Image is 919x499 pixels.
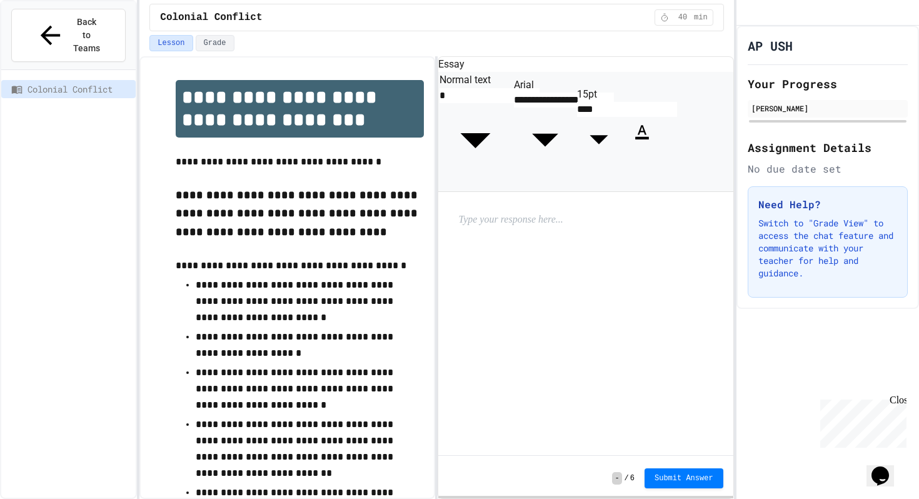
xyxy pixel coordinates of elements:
[645,468,723,488] button: Submit Answer
[625,473,629,483] span: /
[659,129,663,133] button: Numbered List
[751,103,904,114] div: [PERSON_NAME]
[5,5,86,79] div: Chat with us now!Close
[149,35,193,51] button: Lesson
[514,78,576,93] div: Arial
[28,83,131,96] span: Colonial Conflict
[670,129,673,133] button: Align Left
[73,16,102,55] span: Back to Teams
[577,87,621,102] div: 15pt
[748,75,908,93] h2: Your Progress
[748,37,793,54] h1: AP USH
[758,217,897,280] p: Switch to "Grade View" to access the chat feature and communicate with your teacher for help and ...
[689,129,693,133] button: Redo (⌘+⇧+Z)
[674,129,678,133] button: Align Center
[612,472,621,485] span: -
[655,129,658,133] button: Bullet List
[196,35,234,51] button: Grade
[630,473,635,483] span: 6
[866,449,906,486] iframe: chat widget
[694,13,708,23] span: min
[628,129,631,133] button: Italic (⌘+I)
[655,473,713,483] span: Submit Answer
[663,129,667,133] button: Quote
[439,73,511,88] div: Normal text
[748,161,908,176] div: No due date set
[685,129,688,133] button: Undo (⌘+Z)
[673,13,693,23] span: 40
[815,395,906,448] iframe: chat widget
[160,10,262,25] span: Colonial Conflict
[758,197,897,212] h3: Need Help?
[11,9,126,62] button: Back to Teams
[438,57,733,72] h6: Essay
[623,129,627,133] button: Bold (⌘+B)
[748,139,908,156] h2: Assignment Details
[678,129,682,133] button: Align Right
